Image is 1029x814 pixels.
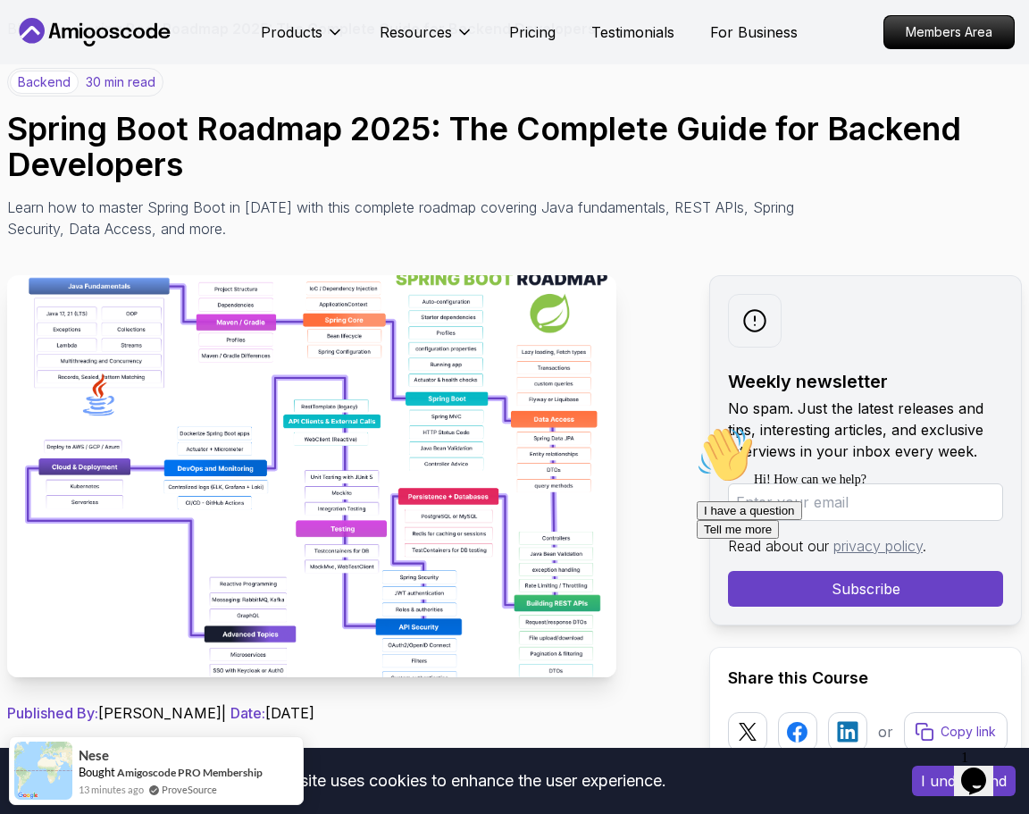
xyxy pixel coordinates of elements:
img: :wave: [7,7,64,64]
button: Accept cookies [912,766,1016,796]
div: This website uses cookies to enhance the user experience. [13,761,885,801]
p: Learn how to master Spring Boot in [DATE] with this complete roadmap covering Java fundamentals, ... [7,197,807,239]
div: 👋Hi! How can we help?I have a questionTell me more [7,7,329,120]
span: Date: [230,704,265,722]
a: Testimonials [591,21,674,43]
p: Members Area [884,16,1014,48]
span: 13 minutes ago [79,782,144,797]
a: Amigoscode PRO Membership [117,766,263,779]
iframe: chat widget [954,743,1011,796]
span: nese [79,748,109,763]
button: I have a question [7,82,113,101]
iframe: chat widget [690,419,1011,734]
a: Pricing [509,21,556,43]
img: Spring Boot Roadmap 2025: The Complete Guide for Backend Developers thumbnail [7,275,616,677]
p: No spam. Just the latest releases and tips, interesting articles, and exclusive interviews in you... [728,398,1003,462]
p: [PERSON_NAME] | [DATE] [7,702,616,724]
a: Members Area [883,15,1015,49]
a: For Business [710,21,798,43]
h2: Weekly newsletter [728,369,1003,394]
button: Tell me more [7,101,89,120]
button: Resources [380,21,473,57]
span: Published By: [7,704,98,722]
p: backend [10,71,79,94]
p: Resources [380,21,452,43]
p: Products [261,21,322,43]
button: Products [261,21,344,57]
h1: Spring Boot Roadmap 2025: The Complete Guide for Backend Developers [7,111,1022,182]
img: provesource social proof notification image [14,742,72,800]
span: Hi! How can we help? [7,54,177,67]
p: 30 min read [86,73,155,91]
a: ProveSource [162,782,217,797]
span: Bought [79,765,115,779]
